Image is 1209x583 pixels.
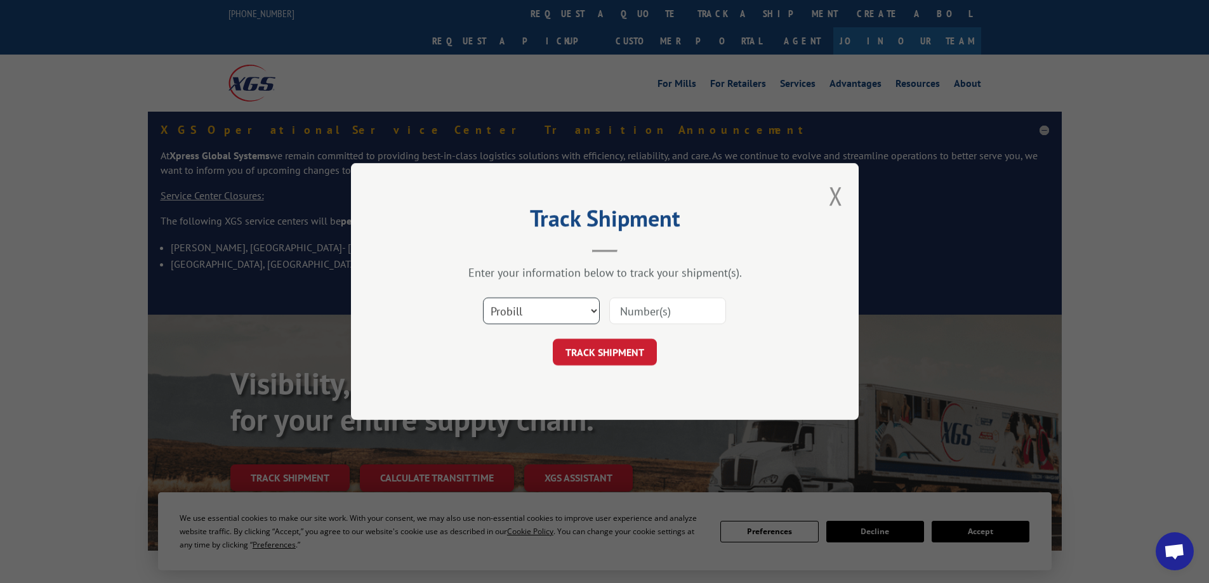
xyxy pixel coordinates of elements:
[414,209,795,233] h2: Track Shipment
[414,265,795,280] div: Enter your information below to track your shipment(s).
[609,298,726,324] input: Number(s)
[829,179,843,213] button: Close modal
[553,339,657,365] button: TRACK SHIPMENT
[1156,532,1194,570] a: Open chat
